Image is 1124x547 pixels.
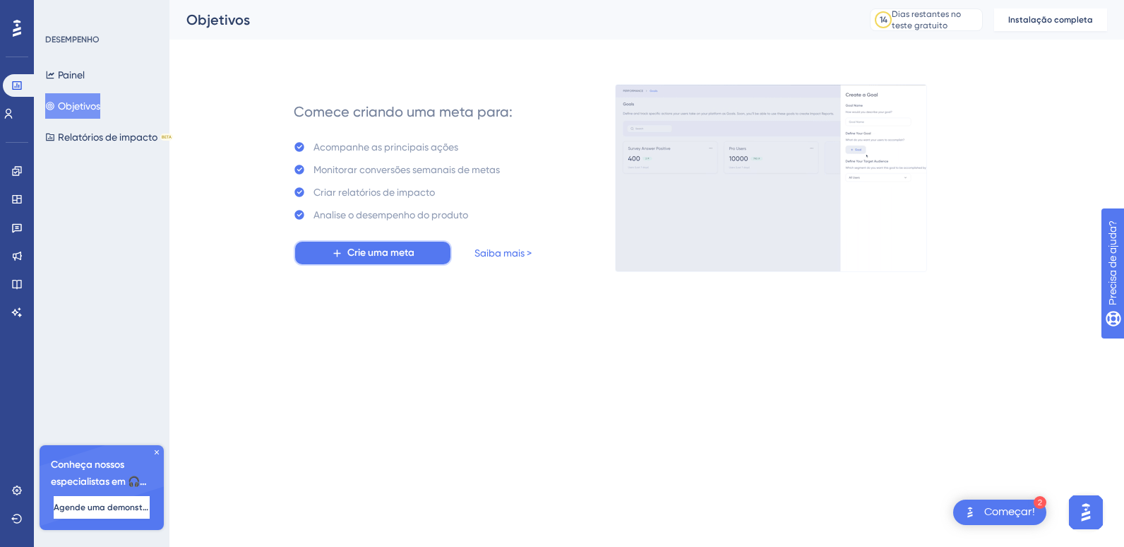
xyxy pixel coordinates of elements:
[347,245,414,261] span: Crie uma meta
[58,98,100,114] font: Objetivos
[615,84,927,272] img: 4ba7ac607e596fd2f9ec34f7978dce69.gif
[45,62,85,88] button: Painel
[994,8,1107,31] button: Instalação completa
[1065,491,1107,534] iframe: UserGuiding AI Assistant Launcher
[1008,14,1093,25] span: Instalação completa
[45,34,100,45] div: DESEMPENHO
[962,504,979,521] img: texto alternativo de imagem do iniciador
[58,129,157,146] font: Relatórios de impacto
[54,502,150,513] span: Agende uma demonstração
[33,4,118,20] span: Precisa de ajuda?
[953,500,1046,525] div: Abra o Get Started! Lista de verificação, módulos restantes: 2
[313,161,500,178] div: Monitorar conversões semanais de metas
[186,10,835,30] div: Objetivos
[1034,496,1046,509] div: 2
[313,206,468,223] div: Analise o desempenho do produto
[474,245,532,261] a: Saiba mais >
[45,93,100,119] button: Objetivos
[984,505,1035,520] div: Começar!
[313,184,435,201] div: Criar relatórios de impacto
[54,496,150,519] button: Agende uma demonstração
[294,240,452,266] button: Crie uma meta
[294,102,513,122] div: Comece criando uma meta para:
[160,134,173,141] div: BETA
[58,66,85,83] font: Painel
[892,8,978,31] div: Dias restantes no teste gratuito
[51,457,153,490] span: Conheça nossos especialistas em 🎧 integração
[45,124,173,150] button: Relatórios de impactoBETA
[313,139,458,155] div: Acompanhe as principais ações
[880,14,887,25] div: 14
